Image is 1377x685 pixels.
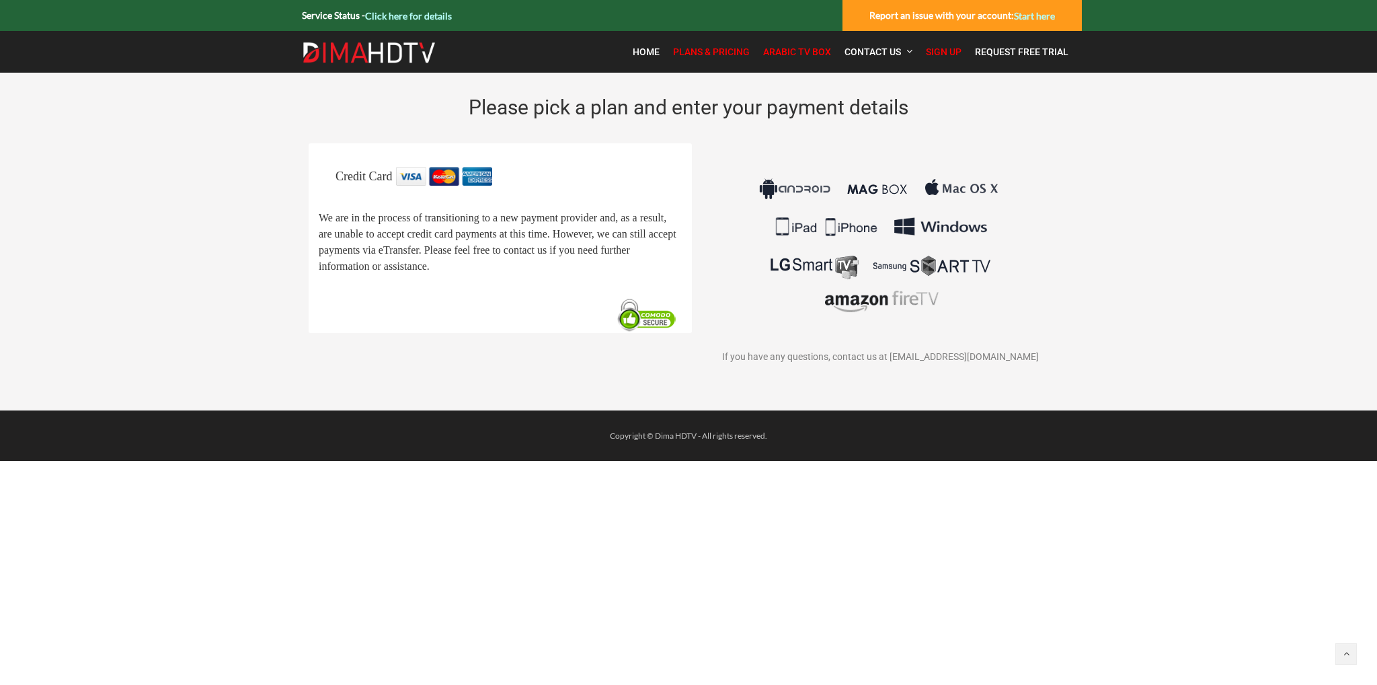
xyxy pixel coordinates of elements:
span: Sign Up [926,46,961,57]
a: Sign Up [919,38,968,66]
a: Contact Us [838,38,919,66]
span: Contact Us [844,46,901,57]
span: Arabic TV Box [763,46,831,57]
strong: Report an issue with your account: [869,9,1055,21]
span: If you have any questions, contact us at [EMAIL_ADDRESS][DOMAIN_NAME] [722,352,1039,363]
strong: Service Status - [302,9,452,21]
a: Start here [1014,10,1055,22]
span: We are in the process of transitioning to a new payment provider and, as a result, are unable to ... [319,213,676,273]
div: Copyright © Dima HDTV - All rights reserved. [295,428,1082,444]
a: Home [626,38,666,66]
span: Request Free Trial [975,46,1068,57]
a: Click here for details [365,10,452,22]
img: Dima HDTV [302,42,436,63]
span: Credit Card [336,170,392,183]
span: Home [633,46,660,57]
a: Plans & Pricing [666,38,756,66]
a: Request Free Trial [968,38,1075,66]
span: Plans & Pricing [673,46,750,57]
a: Arabic TV Box [756,38,838,66]
a: Back to top [1335,643,1357,665]
span: Please pick a plan and enter your payment details [469,96,908,119]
